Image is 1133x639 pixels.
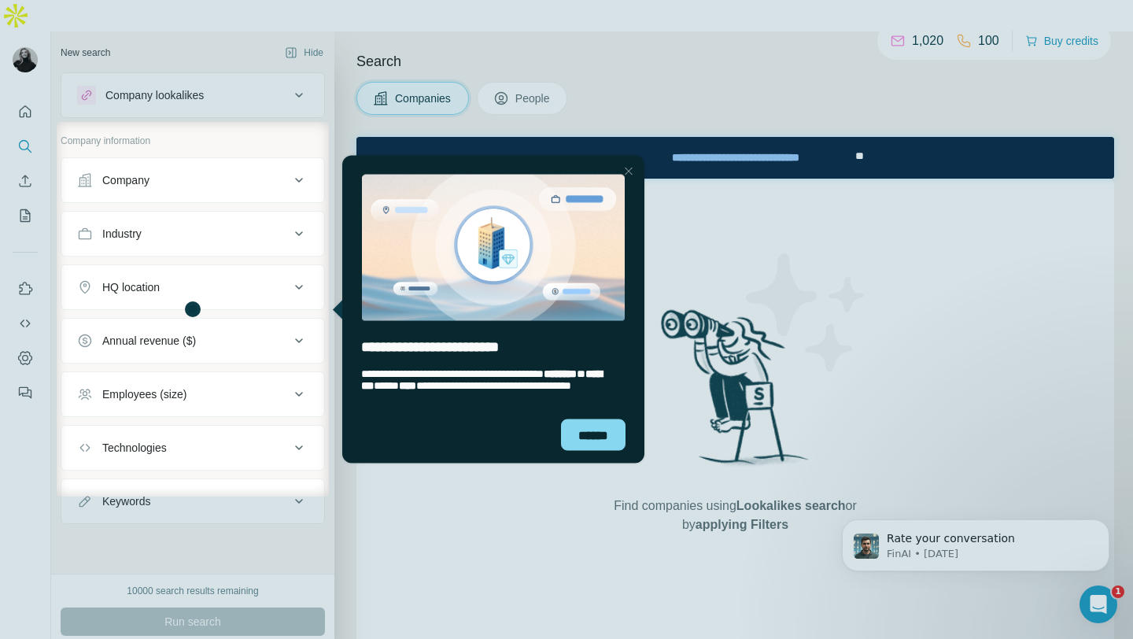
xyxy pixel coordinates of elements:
[271,3,487,38] div: Watch our October Product update
[61,161,324,199] button: Company
[329,153,648,467] iframe: Tooltip
[102,226,142,242] div: Industry
[102,279,160,295] div: HQ location
[61,322,324,360] button: Annual revenue ($)
[68,61,271,75] p: Message from FinAI, sent 2w ago
[102,172,149,188] div: Company
[61,134,325,148] p: Company information
[61,429,324,467] button: Technologies
[102,386,186,402] div: Employees (size)
[102,493,150,509] div: Keywords
[61,482,324,520] button: Keywords
[61,375,324,413] button: Employees (size)
[68,46,197,58] span: Rate your conversation
[35,47,61,72] img: Profile image for FinAI
[102,333,196,349] div: Annual revenue ($)
[61,215,324,253] button: Industry
[61,268,324,306] button: HQ location
[24,33,291,85] div: message notification from FinAI, 2w ago. Rate your conversation
[102,440,167,456] div: Technologies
